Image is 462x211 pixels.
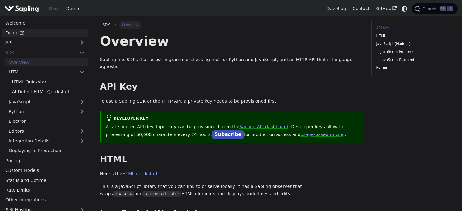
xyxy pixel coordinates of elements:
[63,4,82,13] a: Demo
[5,68,88,77] a: HTML
[376,25,451,31] a: API Key
[100,170,363,178] p: Here's the .
[2,48,76,57] a: SDK
[76,127,88,135] button: Expand sidebar category 'Editors'
[2,29,88,37] a: Demo
[323,4,349,13] a: Dev Blog
[5,97,88,106] a: JavaScript
[100,154,363,165] h2: HTML
[76,48,88,57] button: Collapse sidebar category 'SDK'
[100,56,363,71] p: Sapling has SDKs that assist in grammar checking text for Python and JavaScript, and an HTTP API ...
[5,58,88,67] a: Overview
[2,166,88,175] a: Custom Models
[212,130,244,139] a: Subscribe
[373,4,400,13] a: GitHub
[5,137,88,145] a: Integration Details
[239,124,288,129] a: Sapling API dashboard
[376,65,451,71] a: Python
[100,33,363,49] h1: Overview
[113,191,134,197] code: textarea
[420,6,440,11] span: Search
[100,21,363,29] nav: Breadcrumbs
[2,38,76,47] a: API
[2,19,88,27] a: Welcome
[100,21,113,29] a: SDK
[5,127,76,135] a: Editors
[76,38,88,47] button: Expand sidebar category 'API'
[2,196,88,204] a: Other Integrations
[5,117,88,126] a: Electron
[5,146,88,155] a: Deploying to Production
[119,21,142,29] span: Overview
[100,81,363,92] h2: API Key
[103,23,110,27] span: SDK
[9,87,88,96] a: AI Detect HTML Quickstart
[381,57,449,63] a: JavaScript Backend
[9,77,88,86] a: HTML Quickstart
[46,4,63,13] a: Docs
[4,4,41,13] a: Sapling.ai
[122,171,158,176] a: HTML quickstart
[400,4,409,13] button: Switch between dark and light mode (currently system mode)
[100,183,363,198] p: This is a JavaScript library that you can link to or serve locally. It has a Sapling observer tha...
[106,123,358,138] p: A rate-limited API developer key can be provisioned from the . Developer keys allow for processin...
[142,191,181,197] code: contenteditable
[376,33,451,39] a: HTML
[5,107,88,116] a: Python
[4,4,39,13] img: Sapling.ai
[2,186,88,195] a: Rate Limits
[376,41,451,47] a: JavaScript (Node.js)
[447,6,453,11] kbd: K
[106,115,358,122] div: Developer Key
[300,132,345,137] a: usage-based pricing
[381,49,449,55] a: JavaScript Frontend
[349,4,373,13] a: Contact
[2,156,88,165] a: Pricing
[412,3,457,14] button: Search (Ctrl+K)
[100,98,363,105] p: To use a Sapling SDK or the HTTP API, a private key needs to be provisioned first.
[2,176,88,185] a: Status and Uptime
